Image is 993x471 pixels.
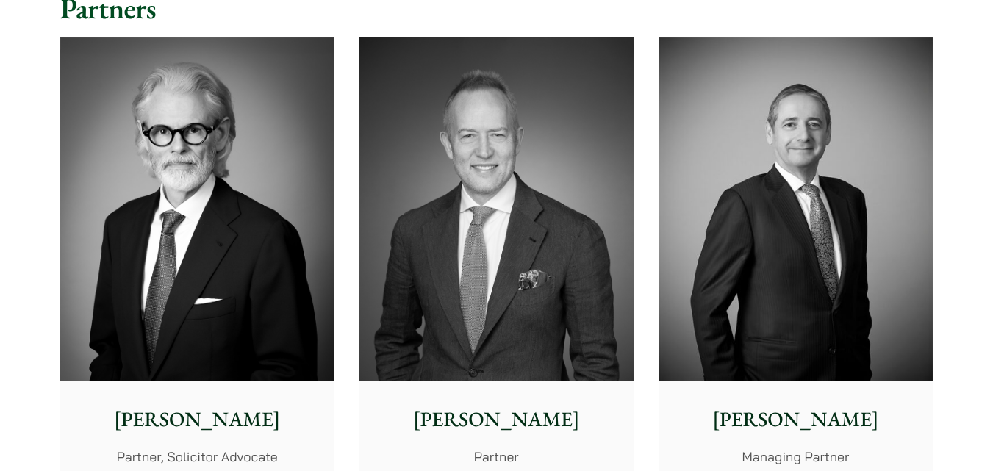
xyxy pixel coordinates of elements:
[371,404,622,435] p: [PERSON_NAME]
[371,447,622,467] p: Partner
[670,447,921,467] p: Managing Partner
[72,447,323,467] p: Partner, Solicitor Advocate
[670,404,921,435] p: [PERSON_NAME]
[72,404,323,435] p: [PERSON_NAME]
